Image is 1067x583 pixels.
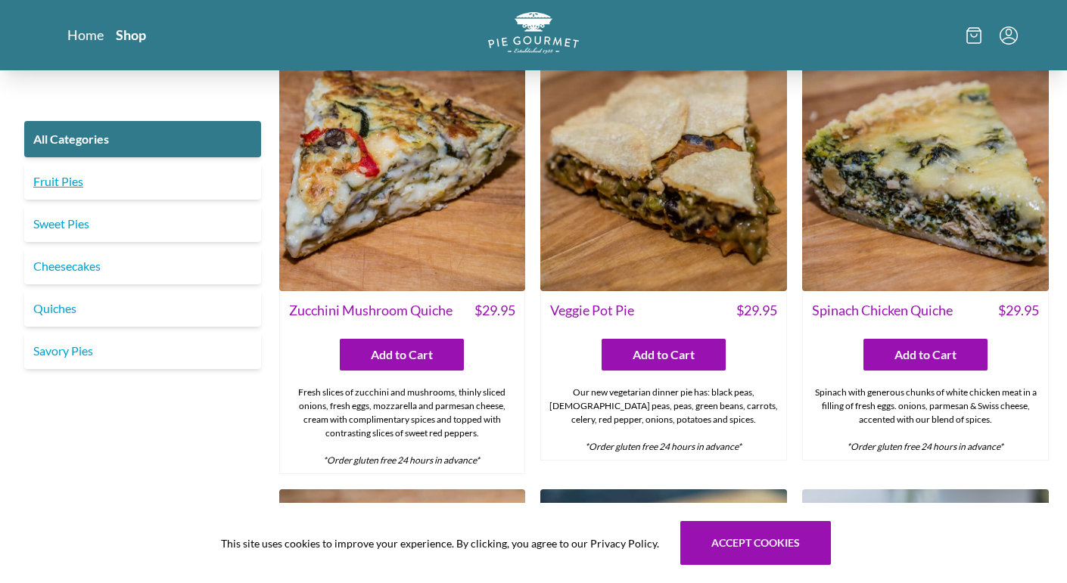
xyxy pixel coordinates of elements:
[540,45,787,291] img: Veggie Pot Pie
[116,26,146,44] a: Shop
[812,300,953,321] span: Spinach Chicken Quiche
[24,121,261,157] a: All Categories
[474,300,515,321] span: $ 29.95
[24,206,261,242] a: Sweet Pies
[221,535,659,551] span: This site uses cookies to improve your experience. By clicking, you agree to our Privacy Policy.
[541,380,786,460] div: Our new vegetarian dinner pie has: black peas, [DEMOGRAPHIC_DATA] peas, peas, green beans, carrot...
[289,300,453,321] span: Zucchini Mushroom Quiche
[585,441,742,452] em: *Order gluten free 24 hours in advance*
[602,339,726,371] button: Add to Cart
[67,26,104,44] a: Home
[998,300,1039,321] span: $ 29.95
[24,290,261,327] a: Quiches
[24,333,261,369] a: Savory Pies
[488,12,579,58] a: Logo
[736,300,777,321] span: $ 29.95
[803,380,1048,460] div: Spinach with generous chunks of white chicken meat in a filling of fresh eggs. onions, parmesan &...
[279,45,526,291] img: Zucchini Mushroom Quiche
[24,248,261,284] a: Cheesecakes
[633,346,695,364] span: Add to Cart
[847,441,1003,452] em: *Order gluten free 24 hours in advance*
[1000,26,1018,45] button: Menu
[680,521,831,565] button: Accept cookies
[371,346,433,364] span: Add to Cart
[550,300,634,321] span: Veggie Pot Pie
[340,339,464,371] button: Add to Cart
[323,454,480,466] em: *Order gluten free 24 hours in advance*
[488,12,579,54] img: logo
[802,45,1049,291] img: Spinach Chicken Quiche
[894,346,957,364] span: Add to Cart
[24,163,261,200] a: Fruit Pies
[863,339,988,371] button: Add to Cart
[280,380,525,473] div: Fresh slices of zucchini and mushrooms, thinly sliced onions, fresh eggs, mozzarella and parmesan...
